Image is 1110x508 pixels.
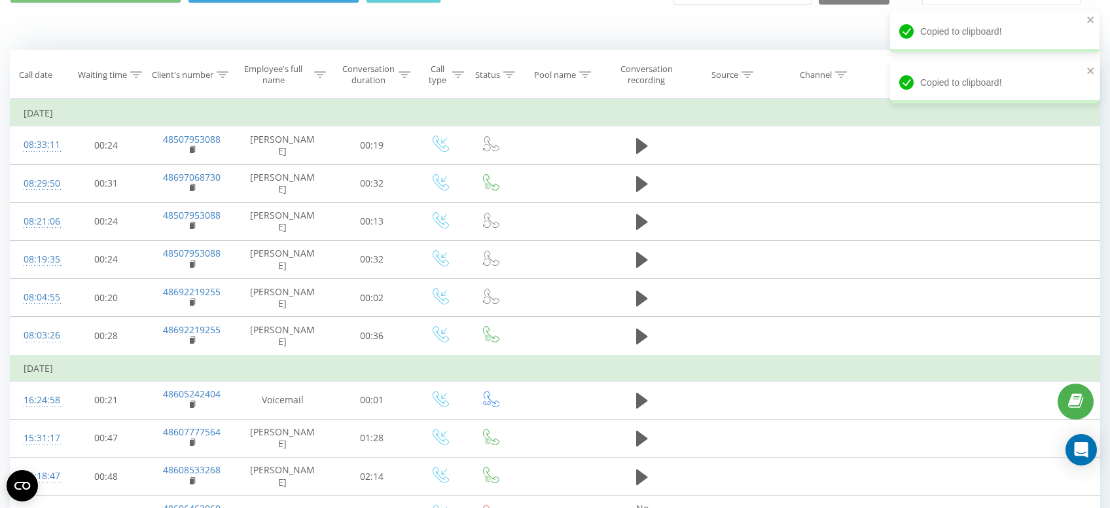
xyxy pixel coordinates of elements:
[236,240,330,278] td: [PERSON_NAME]
[800,69,832,81] div: Channel
[330,419,414,457] td: 01:28
[614,63,679,86] div: Conversation recording
[24,209,51,234] div: 08:21:06
[64,202,148,240] td: 00:24
[64,458,148,496] td: 00:48
[475,69,500,81] div: Status
[10,355,1100,382] td: [DATE]
[890,62,1100,103] div: Copied to clipboard!
[24,323,51,348] div: 08:03:26
[236,126,330,164] td: [PERSON_NAME]
[330,202,414,240] td: 00:13
[236,202,330,240] td: [PERSON_NAME]
[425,63,449,86] div: Call type
[1086,65,1096,78] button: close
[1065,434,1097,465] div: Open Intercom Messenger
[163,463,221,476] a: 48608533268
[163,323,221,336] a: 48692219255
[163,388,221,400] a: 48605242404
[163,247,221,259] a: 48507953088
[1086,14,1096,27] button: close
[236,279,330,317] td: [PERSON_NAME]
[64,419,148,457] td: 00:47
[163,171,221,183] a: 48697068730
[24,171,51,196] div: 08:29:50
[330,164,414,202] td: 00:32
[236,164,330,202] td: [PERSON_NAME]
[24,285,51,310] div: 08:04:55
[330,458,414,496] td: 02:14
[24,463,51,489] div: 15:18:47
[7,470,38,501] button: Open CMP widget
[64,317,148,355] td: 00:28
[24,426,51,451] div: 15:31:17
[534,69,576,81] div: Pool name
[236,63,312,86] div: Employee's full name
[341,63,395,86] div: Conversation duration
[236,458,330,496] td: [PERSON_NAME]
[330,240,414,278] td: 00:32
[64,126,148,164] td: 00:24
[163,133,221,145] a: 48507953088
[64,381,148,419] td: 00:21
[24,247,51,272] div: 08:19:35
[78,69,127,81] div: Waiting time
[24,388,51,413] div: 16:24:58
[330,279,414,317] td: 00:02
[330,126,414,164] td: 00:19
[64,164,148,202] td: 00:31
[330,381,414,419] td: 00:01
[152,69,213,81] div: Client's number
[163,426,221,438] a: 48607777564
[19,69,52,81] div: Call date
[236,419,330,457] td: [PERSON_NAME]
[890,10,1100,52] div: Copied to clipboard!
[24,132,51,158] div: 08:33:11
[163,285,221,298] a: 48692219255
[64,240,148,278] td: 00:24
[64,279,148,317] td: 00:20
[711,69,738,81] div: Source
[163,209,221,221] a: 48507953088
[236,317,330,355] td: [PERSON_NAME]
[236,381,330,419] td: Voicemail
[10,100,1100,126] td: [DATE]
[330,317,414,355] td: 00:36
